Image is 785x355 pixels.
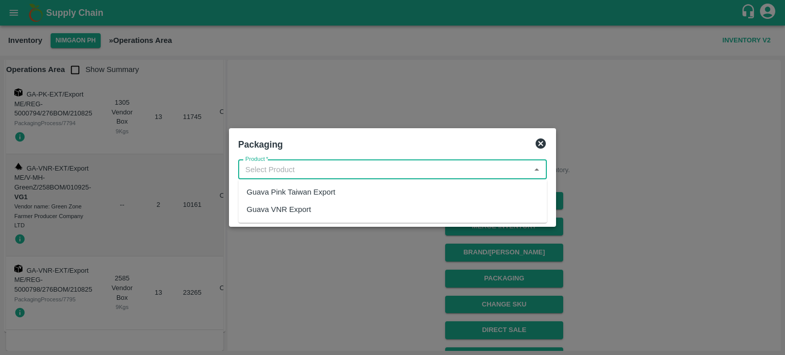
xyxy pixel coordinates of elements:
label: Product [245,155,268,163]
div: Guava Pink Taiwan Export [246,186,335,198]
input: Select Product [241,163,527,176]
button: Close [530,163,543,176]
div: Guava VNR Export [246,204,311,215]
b: Packaging [238,139,283,150]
